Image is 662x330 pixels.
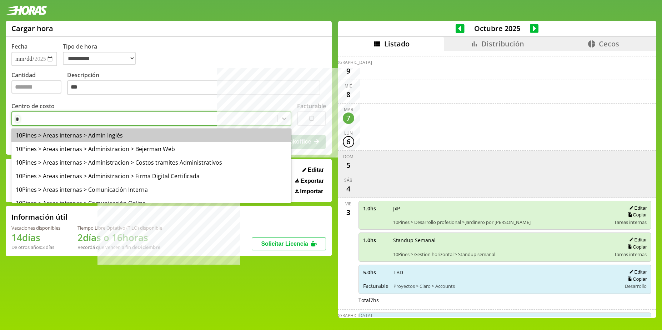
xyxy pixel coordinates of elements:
span: Facturable [363,282,388,289]
span: Desarrollo [625,283,647,289]
div: De otros años: 3 días [11,244,60,250]
span: Octubre 2025 [465,24,530,33]
span: Listado [384,39,410,49]
div: 10Pines > Areas internas > Administracion > Costos tramites Administrativos [11,156,291,169]
div: dom [343,154,353,160]
button: Copiar [625,212,647,218]
label: Cantidad [11,71,67,97]
div: 6 [343,136,354,147]
select: Tipo de hora [63,52,136,65]
div: 7 [343,112,354,124]
button: Solicitar Licencia [252,237,326,250]
span: 1.0 hs [363,205,388,212]
div: 10Pines > Areas internas > Administracion > Firma Digital Certificada [11,169,291,183]
span: Proyectos > Claro > Accounts [393,283,617,289]
button: Editar [627,269,647,275]
span: 5.0 hs [363,269,388,276]
button: Editar [300,166,326,174]
span: TBD [393,269,617,276]
div: Tiempo Libre Optativo (TiLO) disponible [77,225,162,231]
span: Exportar [300,178,324,184]
span: Tareas internas [614,251,647,257]
button: Editar [627,205,647,211]
span: TBD [393,317,617,324]
span: 7.0 hs [363,317,388,324]
span: 10Pines > Gestion horizontal > Standup semanal [393,251,610,257]
div: 10Pines > Areas internas > Comunicación Interna [11,183,291,196]
img: logotipo [6,6,47,15]
span: Solicitar Licencia [261,241,308,247]
span: Editar [308,167,324,173]
span: Standup Semanal [393,237,610,244]
div: mié [345,83,352,89]
div: 5 [343,160,354,171]
button: Copiar [625,244,647,250]
button: Exportar [293,177,326,185]
span: 10Pines > Desarrollo profesional > Jardinero por [PERSON_NAME] [393,219,610,225]
input: Cantidad [11,80,61,94]
div: Vacaciones disponibles [11,225,60,231]
span: Cecos [599,39,619,49]
label: Descripción [67,71,326,97]
div: [DEMOGRAPHIC_DATA] [325,59,372,65]
textarea: Descripción [67,80,320,95]
span: Importar [300,188,323,195]
span: JxP [393,205,610,212]
b: Diciembre [137,244,160,250]
div: 3 [343,207,354,218]
span: 1.0 hs [363,237,388,244]
span: Tareas internas [614,219,647,225]
h1: Cargar hora [11,24,53,33]
div: 10Pines > Areas internas > Comunicación Online [11,196,291,210]
h1: 2 días o 16 horas [77,231,162,244]
div: [DEMOGRAPHIC_DATA] [325,312,372,319]
div: 4 [343,183,354,195]
label: Facturable [297,102,326,110]
div: lun [344,130,353,136]
button: Editar [627,237,647,243]
div: vie [345,201,351,207]
label: Tipo de hora [63,42,141,66]
div: scrollable content [338,51,656,317]
h2: Información útil [11,212,67,222]
div: 9 [343,65,354,77]
label: Fecha [11,42,27,50]
button: Editar [627,317,647,323]
div: Recordá que vencen a fin de [77,244,162,250]
div: Total 7 hs [358,297,652,304]
div: 10Pines > Areas internas > Admin Inglés [11,129,291,142]
span: Distribución [481,39,524,49]
div: sáb [344,177,352,183]
div: 8 [343,89,354,100]
button: Copiar [625,276,647,282]
div: mar [344,106,353,112]
label: Centro de costo [11,102,55,110]
div: 10Pines > Areas internas > Administracion > Bejerman Web [11,142,291,156]
h1: 14 días [11,231,60,244]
